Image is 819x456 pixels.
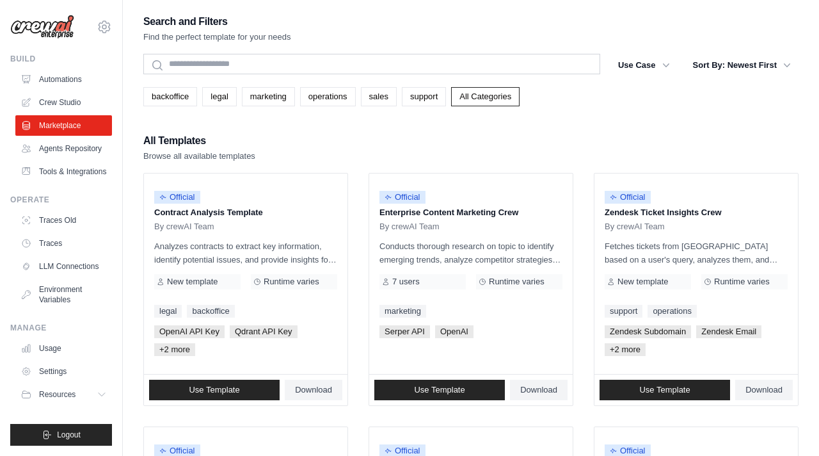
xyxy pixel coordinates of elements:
a: operations [300,87,356,106]
a: Agents Repository [15,138,112,159]
span: Resources [39,389,76,400]
a: marketing [379,305,426,318]
a: All Categories [451,87,520,106]
span: Use Template [414,385,465,395]
span: Runtime varies [489,277,545,287]
a: Use Template [600,380,730,400]
span: Use Template [189,385,239,395]
a: support [605,305,642,318]
a: Marketplace [15,115,112,136]
a: Settings [15,361,112,382]
span: Download [745,385,783,395]
p: Fetches tickets from [GEOGRAPHIC_DATA] based on a user's query, analyzes them, and generates a su... [605,240,788,266]
span: New template [167,277,218,287]
a: Crew Studio [15,92,112,113]
a: legal [154,305,182,318]
span: Download [520,385,557,395]
span: OpenAI [435,325,473,338]
span: Logout [57,430,81,440]
span: Runtime varies [264,277,319,287]
span: Official [379,191,425,204]
span: By crewAI Team [605,222,665,232]
div: Operate [10,195,112,205]
a: legal [202,87,236,106]
span: Zendesk Email [696,325,761,338]
img: Logo [10,15,74,39]
a: Download [735,380,793,400]
span: Runtime varies [714,277,770,287]
a: backoffice [187,305,234,318]
span: New template [617,277,668,287]
span: Zendesk Subdomain [605,325,691,338]
a: Download [285,380,342,400]
button: Sort By: Newest First [685,54,799,77]
span: Official [605,191,651,204]
a: Download [510,380,568,400]
p: Analyzes contracts to extract key information, identify potential issues, and provide insights fo... [154,240,337,266]
a: Environment Variables [15,279,112,310]
h2: All Templates [143,132,255,150]
a: marketing [242,87,295,106]
p: Find the perfect template for your needs [143,31,291,44]
span: By crewAI Team [379,222,440,232]
span: Qdrant API Key [230,325,298,338]
button: Use Case [610,54,678,77]
button: Resources [15,384,112,405]
a: Use Template [149,380,280,400]
a: support [402,87,446,106]
p: Enterprise Content Marketing Crew [379,206,562,219]
span: Official [154,191,200,204]
h2: Search and Filters [143,13,291,31]
a: LLM Connections [15,256,112,277]
a: operations [648,305,697,318]
a: Traces Old [15,210,112,231]
span: +2 more [154,343,195,356]
div: Build [10,54,112,64]
a: sales [361,87,397,106]
span: Download [295,385,332,395]
a: Tools & Integrations [15,161,112,182]
span: Serper API [379,325,430,338]
a: Automations [15,69,112,90]
span: By crewAI Team [154,222,214,232]
a: Traces [15,233,112,254]
p: Contract Analysis Template [154,206,337,219]
button: Logout [10,424,112,446]
p: Conducts thorough research on topic to identify emerging trends, analyze competitor strategies, a... [379,240,562,266]
a: backoffice [143,87,197,106]
span: OpenAI API Key [154,325,225,338]
span: +2 more [605,343,646,356]
span: Use Template [639,385,690,395]
span: 7 users [392,277,420,287]
a: Use Template [374,380,505,400]
p: Zendesk Ticket Insights Crew [605,206,788,219]
p: Browse all available templates [143,150,255,163]
a: Usage [15,338,112,359]
div: Manage [10,323,112,333]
